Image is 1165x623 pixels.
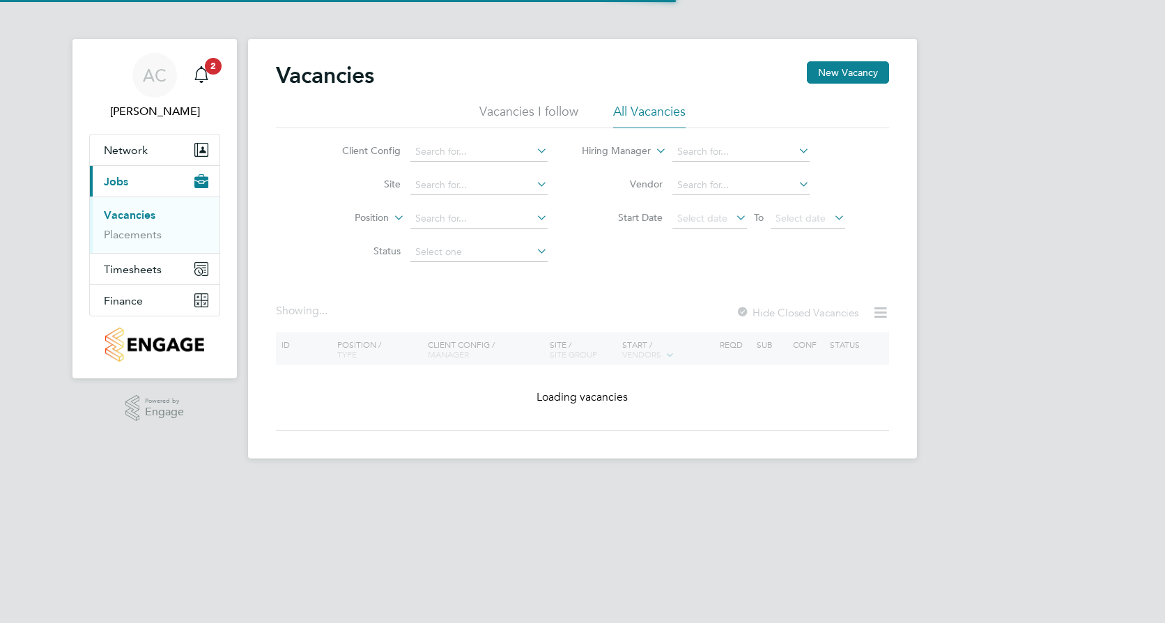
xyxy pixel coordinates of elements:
[582,211,663,224] label: Start Date
[104,175,128,188] span: Jobs
[276,304,330,318] div: Showing
[736,306,858,319] label: Hide Closed Vacancies
[90,166,219,197] button: Jobs
[90,197,219,253] div: Jobs
[807,61,889,84] button: New Vacancy
[613,103,686,128] li: All Vacancies
[89,103,220,120] span: Aimee Clark
[321,245,401,257] label: Status
[410,209,548,229] input: Search for...
[125,395,185,422] a: Powered byEngage
[104,228,162,241] a: Placements
[319,304,327,318] span: ...
[677,212,727,224] span: Select date
[90,285,219,316] button: Finance
[410,142,548,162] input: Search for...
[104,144,148,157] span: Network
[776,212,826,224] span: Select date
[89,328,220,362] a: Go to home page
[309,211,389,225] label: Position
[104,208,155,222] a: Vacancies
[143,66,167,84] span: AC
[187,53,215,98] a: 2
[479,103,578,128] li: Vacancies I follow
[145,406,184,418] span: Engage
[276,61,374,89] h2: Vacancies
[90,134,219,165] button: Network
[72,39,237,378] nav: Main navigation
[410,176,548,195] input: Search for...
[145,395,184,407] span: Powered by
[104,263,162,276] span: Timesheets
[90,254,219,284] button: Timesheets
[321,178,401,190] label: Site
[205,58,222,75] span: 2
[571,144,651,158] label: Hiring Manager
[672,176,810,195] input: Search for...
[410,243,548,262] input: Select one
[321,144,401,157] label: Client Config
[582,178,663,190] label: Vendor
[89,53,220,120] a: AC[PERSON_NAME]
[105,328,203,362] img: countryside-properties-logo-retina.png
[750,208,768,226] span: To
[672,142,810,162] input: Search for...
[104,294,143,307] span: Finance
